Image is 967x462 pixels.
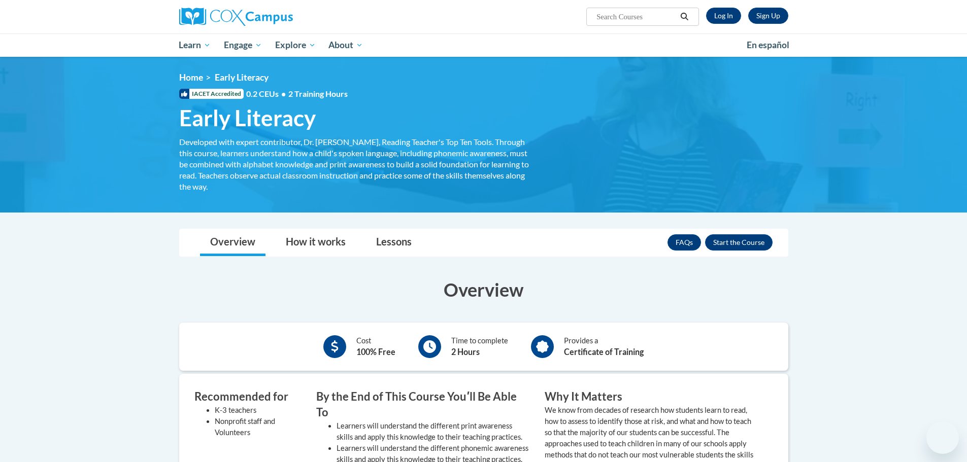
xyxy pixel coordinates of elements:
h3: Overview [179,277,788,302]
a: Cox Campus [179,8,372,26]
a: Home [179,72,203,83]
a: Explore [269,33,322,57]
li: K-3 teachers [215,405,301,416]
span: IACET Accredited [179,89,244,99]
div: Main menu [164,33,804,57]
b: 2 Hours [451,347,480,357]
a: En español [740,34,796,56]
b: Certificate of Training [564,347,644,357]
span: Learn [179,39,211,51]
b: 100% Free [356,347,395,357]
h3: Why It Matters [545,389,758,405]
iframe: Button to launch messaging window [926,421,959,454]
img: Cox Campus [179,8,293,26]
span: 2 Training Hours [288,89,348,98]
div: Developed with expert contributor, Dr. [PERSON_NAME], Reading Teacher's Top Ten Tools. Through th... [179,136,529,192]
a: Learn [173,33,218,57]
input: Search Courses [595,11,677,23]
a: About [322,33,370,57]
li: Nonprofit staff and Volunteers [215,416,301,438]
li: Learners will understand the different print awareness skills and apply this knowledge to their t... [337,420,529,443]
span: Engage [224,39,262,51]
h3: Recommended for [194,389,301,405]
span: Explore [275,39,316,51]
div: Provides a [564,335,644,358]
a: How it works [276,229,356,256]
span: En español [747,40,789,50]
button: Search [677,11,692,23]
span: 0.2 CEUs [246,88,348,99]
a: Log In [706,8,741,24]
span: Early Literacy [215,72,269,83]
span: • [281,89,286,98]
h3: By the End of This Course Youʹll Be Able To [316,389,529,420]
a: Overview [200,229,265,256]
a: FAQs [668,234,701,251]
a: Engage [217,33,269,57]
a: Register [748,8,788,24]
button: Enroll [705,234,773,251]
div: Time to complete [451,335,508,358]
span: About [328,39,363,51]
a: Lessons [366,229,422,256]
span: Early Literacy [179,104,316,131]
div: Cost [356,335,395,358]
